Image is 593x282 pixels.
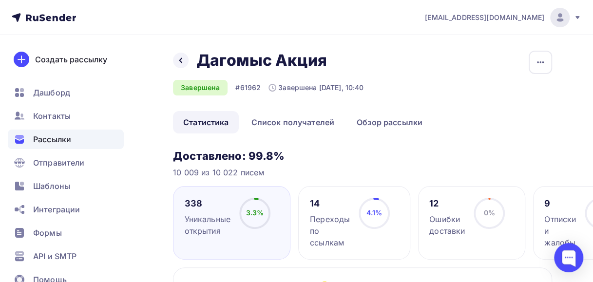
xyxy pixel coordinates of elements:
[33,133,71,145] span: Рассылки
[33,157,85,169] span: Отправители
[173,149,552,163] h3: Доставлено: 99.8%
[241,111,344,133] a: Список получателей
[246,208,264,217] span: 3.3%
[185,198,230,209] div: 338
[33,180,70,192] span: Шаблоны
[185,213,230,237] div: Уникальные открытия
[173,167,552,178] div: 10 009 из 10 022 писем
[429,198,465,209] div: 12
[33,87,70,98] span: Дашборд
[268,83,363,93] div: Завершена [DATE], 10:40
[8,223,124,243] a: Формы
[33,227,62,239] span: Формы
[8,106,124,126] a: Контакты
[346,111,433,133] a: Обзор рассылки
[425,13,544,22] span: [EMAIL_ADDRESS][DOMAIN_NAME]
[484,208,495,217] span: 0%
[35,54,107,65] div: Создать рассылку
[310,198,350,209] div: 14
[8,130,124,149] a: Рассылки
[544,198,576,209] div: 9
[366,208,383,217] span: 4.1%
[173,111,239,133] a: Статистика
[33,110,71,122] span: Контакты
[173,80,228,95] div: Завершена
[33,250,77,262] span: API и SMTP
[8,176,124,196] a: Шаблоны
[544,213,576,248] div: Отписки и жалобы
[429,213,465,237] div: Ошибки доставки
[310,213,350,248] div: Переходы по ссылкам
[8,83,124,102] a: Дашборд
[33,204,80,215] span: Интеграции
[8,153,124,172] a: Отправители
[425,8,581,27] a: [EMAIL_ADDRESS][DOMAIN_NAME]
[235,83,261,93] div: #61962
[196,51,327,70] h2: Дагомыс Акция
